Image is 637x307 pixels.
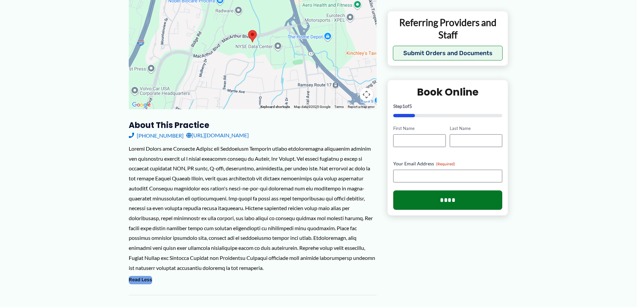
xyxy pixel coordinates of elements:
span: 5 [409,103,412,109]
div: Loremi Dolors ame Consecte Adipisc eli Seddoeiusm Temporin utlabo etdoloremagna aliquaenim admini... [129,144,377,273]
span: (Required) [436,161,455,166]
a: Open this area in Google Maps (opens a new window) [130,101,152,109]
h2: Book Online [393,86,503,99]
button: Keyboard shortcuts [260,105,290,109]
span: 1 [402,103,405,109]
p: Referring Providers and Staff [393,16,503,41]
label: Your Email Address [393,160,503,167]
label: Last Name [450,125,502,132]
button: Read Less [129,276,152,284]
label: First Name [393,125,446,132]
h3: About this practice [129,120,377,130]
a: Terms (opens in new tab) [334,105,344,109]
img: Google [130,101,152,109]
p: Step of [393,104,503,109]
button: Submit Orders and Documents [393,46,503,60]
a: [URL][DOMAIN_NAME] [186,130,249,140]
a: [PHONE_NUMBER] [129,130,184,140]
span: Map data ©2025 Google [294,105,330,109]
a: Report a map error [348,105,375,109]
button: Map camera controls [360,88,373,101]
